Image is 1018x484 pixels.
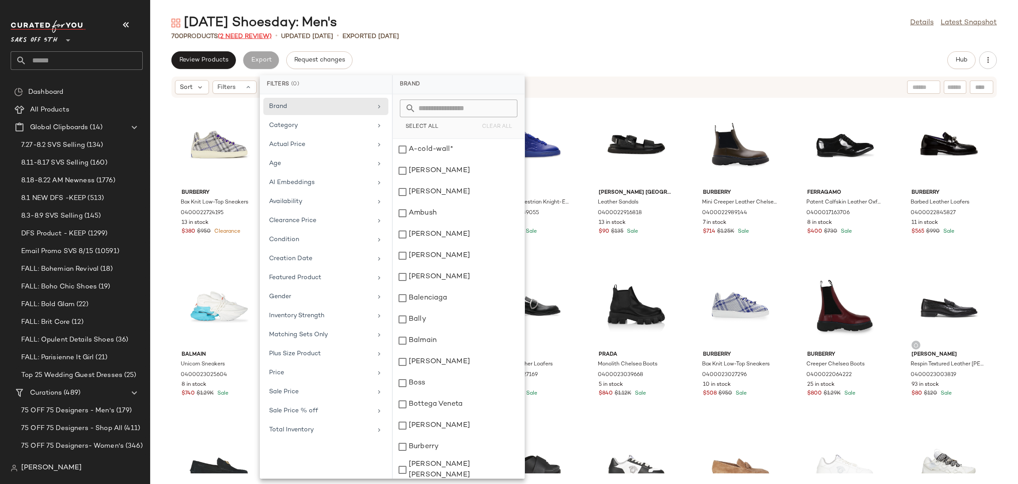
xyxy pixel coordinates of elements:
div: Sale Price [269,387,372,396]
span: [PERSON_NAME] [GEOGRAPHIC_DATA] [599,189,674,197]
span: $740 [182,390,195,398]
span: Sale [939,391,952,396]
span: Ferragamo [807,189,882,197]
span: Clearance [213,229,240,234]
div: Price [269,368,372,377]
div: Inventory Strength [269,311,372,320]
span: 7.27-8.2 SVS Selling [21,140,85,150]
span: Sale [216,391,228,396]
span: Burberry [912,189,987,197]
span: Monolith Chelsea Boots [598,361,657,369]
span: Sale [839,229,852,234]
span: Review Products [179,57,228,64]
span: (346) [124,441,143,451]
span: 0400023039668 [598,371,643,379]
span: Global Clipboards [30,123,88,133]
span: 93 in stock [912,381,939,389]
span: 0400022916818 [598,209,642,217]
span: $380 [182,228,195,236]
span: Curations [30,388,62,398]
span: $565 [912,228,924,236]
div: Age [269,159,372,168]
img: svg%3e [14,88,23,96]
span: Sale [524,229,537,234]
span: 75 OFF 75 Designers- Women's [21,441,124,451]
img: cfy_white_logo.C9jOOHJF.svg [11,20,86,33]
span: $950 [718,390,732,398]
span: [PERSON_NAME] [21,463,82,473]
span: $950 [197,228,211,236]
span: 0400022724195 [181,209,224,217]
span: 13 in stock [599,219,626,227]
span: (18) [99,264,113,274]
a: Details [910,18,934,28]
span: (36) [114,335,129,345]
span: Top 25 Wedding Guest Dresses [21,370,122,380]
div: Brand [269,102,372,111]
div: Products [171,32,272,41]
span: (2 Need Review) [218,33,272,40]
span: Mini Creeper Leather Chelsea Boots [702,199,777,207]
span: • [337,31,339,42]
img: 0400022845827_BLACK [904,103,994,185]
span: (14) [88,123,103,133]
span: Sale [734,391,747,396]
span: 0400023025604 [181,371,227,379]
span: Burberry [807,351,882,359]
span: Filters [217,83,236,92]
span: $90 [599,228,609,236]
span: Email Promo SVS 8/15 [21,246,93,257]
span: (22) [75,300,88,310]
span: 80 designers up to 80% OFF: All [21,459,127,469]
span: (145) [83,211,101,221]
span: Barbed Leather Loafers [911,199,969,207]
span: $400 [807,228,822,236]
span: Saks OFF 5TH [11,30,57,46]
img: 0400023039668_NERO [592,265,681,347]
span: (489) [62,388,80,398]
span: Box Knit Low-Top Sneakers [181,199,248,207]
img: 0400022724195 [175,103,264,185]
div: Plus Size Product [269,349,372,358]
span: $1.25K [717,228,734,236]
span: Sale [524,391,537,396]
div: Availability [269,197,372,206]
span: (25) [122,370,137,380]
span: (411) [122,423,140,434]
span: Sale [625,229,638,234]
img: svg%3e [913,342,919,348]
button: Request changes [286,51,353,69]
span: The Box Equestrian Knight-Embossed Leather Low-Top Sneakers [494,199,569,207]
span: 75 OFF 75 Designers - Men's [21,406,114,416]
span: 8 in stock [807,219,832,227]
span: (21) [94,353,107,363]
span: Sale [942,229,954,234]
span: Box Knit Low-Top Sneakers [702,361,770,369]
span: Sale [736,229,749,234]
span: $1.12K [615,390,631,398]
span: Sale [843,391,855,396]
span: $120 [924,390,937,398]
div: Filters [260,75,392,94]
span: Prada [599,351,674,359]
span: Sort [180,83,193,92]
span: 5 in stock [599,381,623,389]
div: Featured Product [269,273,372,282]
span: Respin Textured Leather [PERSON_NAME] Loafers [911,361,986,369]
span: 8 in stock [182,381,206,389]
div: Brand [393,75,524,94]
button: Select All [400,121,444,133]
img: 0400017163706_BLACK [800,103,889,185]
span: • [275,31,277,42]
span: (513) [86,193,104,204]
span: 8.1 NEW DFS -KEEP [21,193,86,204]
span: Select All [405,124,438,130]
span: 0400022845827 [911,209,956,217]
div: Creation Date [269,254,372,263]
img: 0400022916818_BLACK [592,103,681,185]
div: Sale Price % off [269,406,372,415]
span: FALL: Boho Chic Shoes [21,282,97,292]
span: 13 in stock [182,219,209,227]
img: 0400023003819_BLACK [904,265,994,347]
span: (10591) [93,246,119,257]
